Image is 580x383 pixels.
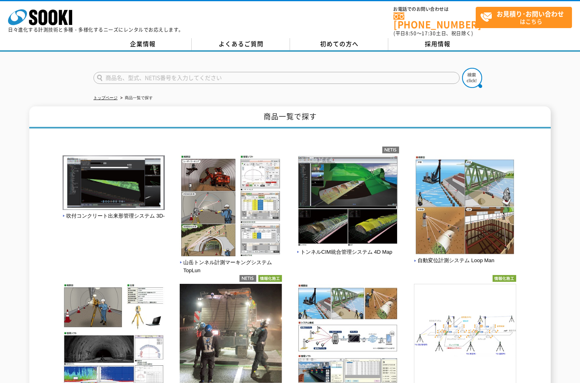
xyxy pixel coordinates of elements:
span: お電話でのお問い合わせは [393,7,476,12]
a: [PHONE_NUMBER] [393,12,476,29]
strong: お見積り･お問い合わせ [497,9,564,18]
input: 商品名、型式、NETIS番号を入力してください [93,72,460,84]
a: よくあるご質問 [192,38,290,50]
a: 企業情報 [93,38,192,50]
img: netis [382,147,399,153]
a: お見積り･お問い合わせはこちら [476,7,572,28]
span: 17:30 [422,30,436,37]
img: 情報化施工 [493,275,516,282]
img: btn_search.png [462,68,482,88]
span: トンネルCIM統合管理システム 4D Map [297,248,392,257]
img: 情報化施工 [258,275,282,282]
span: 山岳トンネル計測マーキングシステム TopLun [180,259,282,275]
img: 吹付コンクリート出来形管理システム 3D- [63,155,165,212]
span: (平日 ～ 土日、祝日除く) [393,30,473,37]
p: 日々進化する計測技術と多種・多様化するニーズにレンタルでお応えします。 [8,27,184,32]
span: 自動変位計測システム Loop Man [414,257,495,265]
a: トップページ [93,96,118,100]
a: トンネルCIM統合管理システム 4D Map [297,240,399,255]
a: 山岳トンネル計測マーキングシステム TopLun [180,251,282,274]
img: netis [239,275,256,282]
img: トンネルCIM統合管理システム 4D Map [297,155,399,248]
img: 山岳トンネル計測マーキングシステム TopLun [180,155,282,259]
a: 採用情報 [388,38,487,50]
span: はこちら [480,7,572,27]
span: 吹付コンクリート出来形管理システム 3D- [63,212,165,220]
h1: 商品一覧で探す [29,106,551,128]
span: 8:50 [406,30,417,37]
span: 初めての方へ [320,39,359,48]
a: 自動変位計測システム Loop Man [414,249,516,264]
li: 商品一覧で探す [119,94,153,102]
img: 自動変位計測システム Loop Man [414,155,516,257]
a: 吹付コンクリート出来形管理システム 3D- [63,204,165,219]
a: 初めての方へ [290,38,388,50]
